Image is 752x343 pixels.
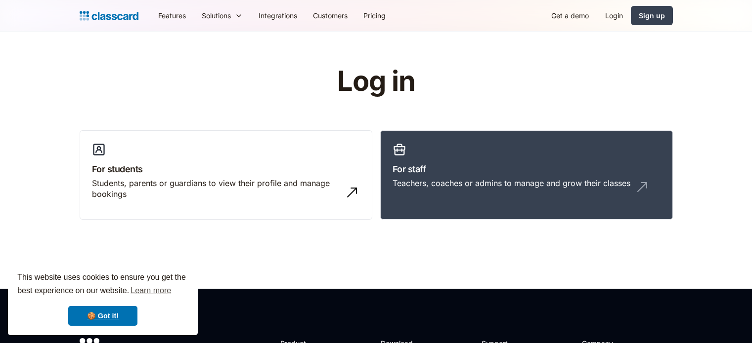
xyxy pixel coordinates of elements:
[380,130,673,220] a: For staffTeachers, coaches or admins to manage and grow their classes
[80,9,138,23] a: Logo
[251,4,305,27] a: Integrations
[92,178,340,200] div: Students, parents or guardians to view their profile and manage bookings
[219,66,533,97] h1: Log in
[631,6,673,25] a: Sign up
[355,4,394,27] a: Pricing
[393,178,630,189] div: Teachers, coaches or admins to manage and grow their classes
[129,283,173,298] a: learn more about cookies
[305,4,355,27] a: Customers
[597,4,631,27] a: Login
[68,306,137,326] a: dismiss cookie message
[202,10,231,21] div: Solutions
[393,162,661,176] h3: For staff
[194,4,251,27] div: Solutions
[80,130,372,220] a: For studentsStudents, parents or guardians to view their profile and manage bookings
[92,162,360,176] h3: For students
[543,4,597,27] a: Get a demo
[150,4,194,27] a: Features
[639,10,665,21] div: Sign up
[17,271,188,298] span: This website uses cookies to ensure you get the best experience on our website.
[8,262,198,335] div: cookieconsent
